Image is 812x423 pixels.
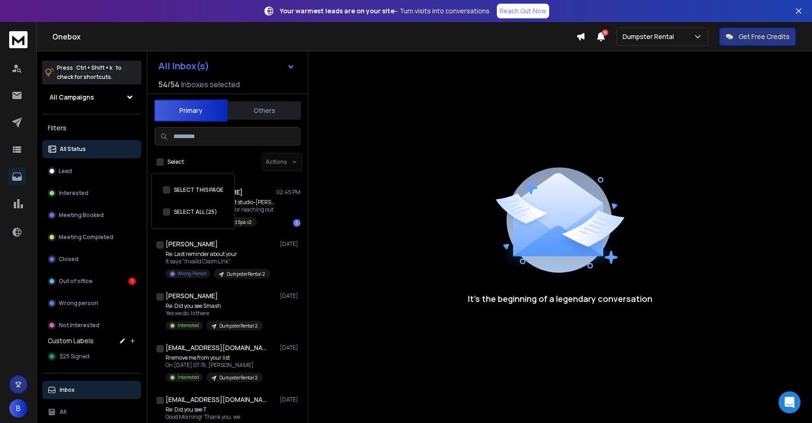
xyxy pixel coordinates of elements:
[181,79,240,90] h3: Inboxes selected
[52,31,576,42] h1: Onebox
[154,100,228,122] button: Primary
[719,28,796,46] button: Get Free Credits
[60,408,67,416] p: All
[42,381,141,399] button: Inbox
[42,403,141,421] button: All
[280,6,395,15] strong: Your warmest leads are on your site
[166,258,270,265] p: It says "Invalid Claim Link"
[42,162,141,180] button: Lead
[75,62,114,73] span: Ctrl + Shift + k
[9,31,28,48] img: logo
[174,208,217,216] label: SELECT ALL (25)
[60,386,75,394] p: Inbox
[167,158,184,166] label: Select
[59,278,93,285] p: Out of office
[42,228,141,246] button: Meeting Completed
[280,6,489,16] p: – Turn visits into conversations
[174,186,223,194] label: SELECT THIS PAGE
[280,344,300,351] p: [DATE]
[468,292,652,305] p: It’s the beginning of a legendary conversation
[500,6,546,16] p: Reach Out Now
[280,396,300,403] p: [DATE]
[166,302,263,310] p: Re: Did you see Smash
[57,63,122,82] p: Press to check for shortcuts.
[228,100,301,121] button: Others
[280,292,300,300] p: [DATE]
[42,88,141,106] button: All Campaigns
[779,391,801,413] div: Open Intercom Messenger
[42,206,141,224] button: Meeting Booked
[166,395,267,404] h1: [EMAIL_ADDRESS][DOMAIN_NAME]
[602,29,608,36] span: 18
[166,291,218,301] h1: [PERSON_NAME]
[166,413,270,421] p: Good Morning! Thank you, we
[128,278,136,285] div: 1
[9,399,28,417] button: B
[42,294,141,312] button: Wrong person
[50,93,94,102] h1: All Campaigns
[59,234,113,241] p: Meeting Completed
[42,272,141,290] button: Out of office1
[739,32,790,41] p: Get Free Credits
[293,219,300,227] div: 1
[42,122,141,134] h3: Filters
[59,256,78,263] p: Closed
[59,322,100,329] p: Not Interested
[166,250,270,258] p: Re: Last reminder about your
[276,189,300,196] p: 02:45 PM
[166,239,218,249] h1: [PERSON_NAME]
[166,354,263,362] p: Rremove me from your list
[219,323,257,329] p: DumpsterRental 2
[42,316,141,334] button: Not Interested
[158,79,179,90] span: 54 / 54
[166,362,263,369] p: On [DATE] 07:15, [PERSON_NAME]
[178,270,206,277] p: Wrong Person
[228,219,251,226] p: Med Spa v2
[48,336,94,345] h3: Custom Labels
[60,353,89,360] span: $25 Signed
[227,271,265,278] p: DumpsterRental 2
[178,322,199,329] p: Interested
[280,240,300,248] p: [DATE]
[59,300,98,307] p: Wrong person
[219,374,257,381] p: DumpsterRental 2
[42,184,141,202] button: Interested
[178,374,199,381] p: Interested
[166,406,270,413] p: Re: Did you see T
[151,57,302,75] button: All Inbox(s)
[497,4,549,18] a: Reach Out Now
[59,167,72,175] p: Lead
[166,310,263,317] p: Yes we do. Is there
[166,343,267,352] h1: [EMAIL_ADDRESS][DOMAIN_NAME]
[42,250,141,268] button: Closed
[623,32,678,41] p: Dumpster Rental
[42,347,141,366] button: $25 Signed
[59,189,89,197] p: Interested
[42,140,141,158] button: All Status
[158,61,209,71] h1: All Inbox(s)
[59,211,104,219] p: Meeting Booked
[60,145,86,153] p: All Status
